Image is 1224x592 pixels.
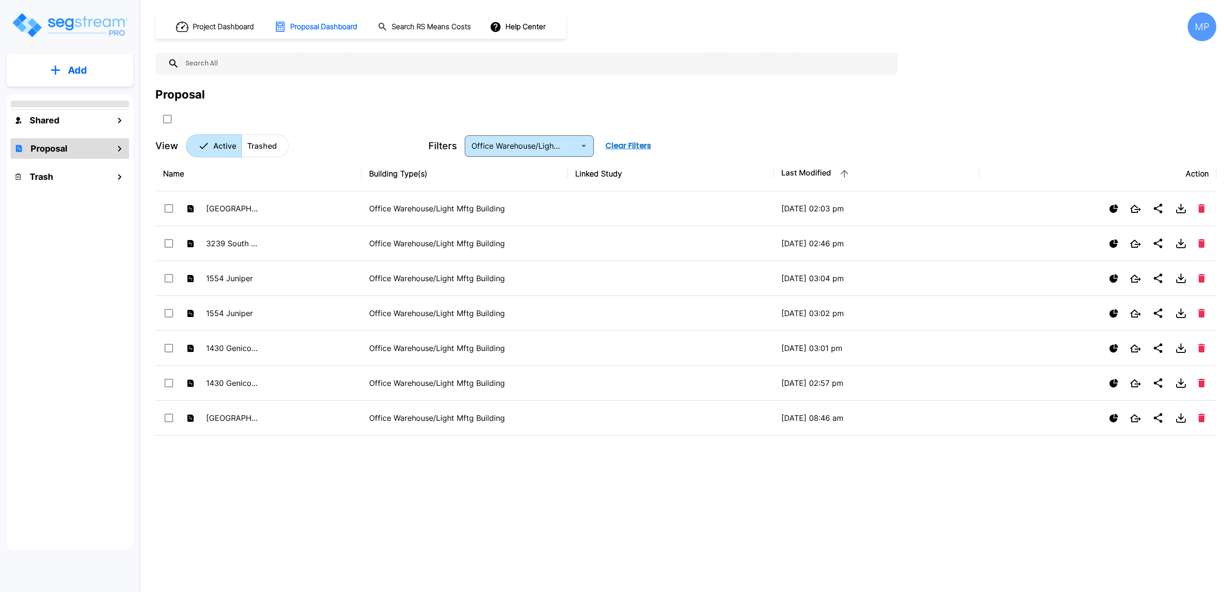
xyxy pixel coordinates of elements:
[369,307,560,319] p: Office Warehouse/Light Mftg Building
[781,342,972,354] p: [DATE] 03:01 pm
[428,139,457,153] p: Filters
[1105,375,1122,392] button: Show Proposal Tiers
[781,273,972,284] p: [DATE] 03:04 pm
[1105,410,1122,427] button: Show Proposal Tiers
[369,342,560,354] p: Office Warehouse/Light Mftg Building
[7,56,133,84] button: Add
[774,156,980,191] th: Last Modified
[369,273,560,284] p: Office Warehouse/Light Mftg Building
[392,22,471,33] h1: Search RS Means Costs
[1171,269,1191,288] button: Download
[1126,340,1145,356] button: Open New Tab
[1148,373,1168,393] button: Share
[1194,305,1209,321] button: Delete
[1126,201,1145,217] button: Open New Tab
[68,63,87,77] p: Add
[1126,236,1145,252] button: Open New Tab
[1171,408,1191,428] button: Download
[369,412,560,424] p: Office Warehouse/Light Mftg Building
[1171,373,1191,393] button: Download
[1126,306,1145,321] button: Open New Tab
[1194,410,1209,426] button: Delete
[1105,235,1122,252] button: Show Proposal Tiers
[781,412,972,424] p: [DATE] 08:46 am
[206,238,259,249] p: 3239 South 2150 E
[781,307,972,319] p: [DATE] 03:02 pm
[1105,200,1122,217] button: Show Proposal Tiers
[31,142,67,155] h1: Proposal
[488,18,549,36] button: Help Center
[781,238,972,249] p: [DATE] 02:46 pm
[1148,234,1168,253] button: Share
[163,168,354,179] div: Name
[1188,12,1216,41] div: MP
[1194,375,1209,391] button: Delete
[781,203,972,214] p: [DATE] 02:03 pm
[155,86,205,103] div: Proposal
[206,203,259,214] p: [GEOGRAPHIC_DATA]
[1148,408,1168,428] button: Share
[1194,200,1209,217] button: Delete
[1194,270,1209,286] button: Delete
[179,53,893,75] input: Search All
[369,377,560,389] p: Office Warehouse/Light Mftg Building
[247,140,277,152] p: Trashed
[186,134,289,157] div: Platform
[1171,304,1191,323] button: Download
[1105,340,1122,357] button: Show Proposal Tiers
[601,136,655,155] button: Clear Filters
[1171,339,1191,358] button: Download
[568,156,774,191] th: Linked Study
[361,156,568,191] th: Building Type(s)
[1148,199,1168,218] button: Share
[1194,340,1209,356] button: Delete
[193,22,254,33] h1: Project Dashboard
[374,18,476,36] button: Search RS Means Costs
[172,16,259,37] button: Project Dashboard
[979,156,1216,191] th: Action
[155,139,178,153] p: View
[206,307,259,319] p: 1554 Juniper
[213,140,236,152] p: Active
[186,134,242,157] button: Active
[30,170,53,183] h1: Trash
[1171,199,1191,218] button: Download
[369,238,560,249] p: Office Warehouse/Light Mftg Building
[1194,235,1209,252] button: Delete
[369,203,560,214] p: Office Warehouse/Light Mftg Building
[241,134,289,157] button: Trashed
[158,110,177,129] button: SelectAll
[1148,269,1168,288] button: Share
[1148,339,1168,358] button: Share
[11,11,128,39] img: Logo
[468,139,563,153] input: Building Types
[781,377,972,389] p: [DATE] 02:57 pm
[206,412,259,424] p: [GEOGRAPHIC_DATA]
[1171,234,1191,253] button: Download
[206,273,259,284] p: 1554 Juniper
[290,22,357,33] h1: Proposal Dashboard
[206,342,259,354] p: 1430 Genicom Dr
[271,17,362,37] button: Proposal Dashboard
[1126,410,1145,426] button: Open New Tab
[1105,305,1122,322] button: Show Proposal Tiers
[1105,270,1122,287] button: Show Proposal Tiers
[1126,271,1145,286] button: Open New Tab
[206,377,259,389] p: 1430 Genicom Dr
[577,139,590,153] button: Open
[30,114,59,127] h1: Shared
[1148,304,1168,323] button: Share
[1126,375,1145,391] button: Open New Tab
